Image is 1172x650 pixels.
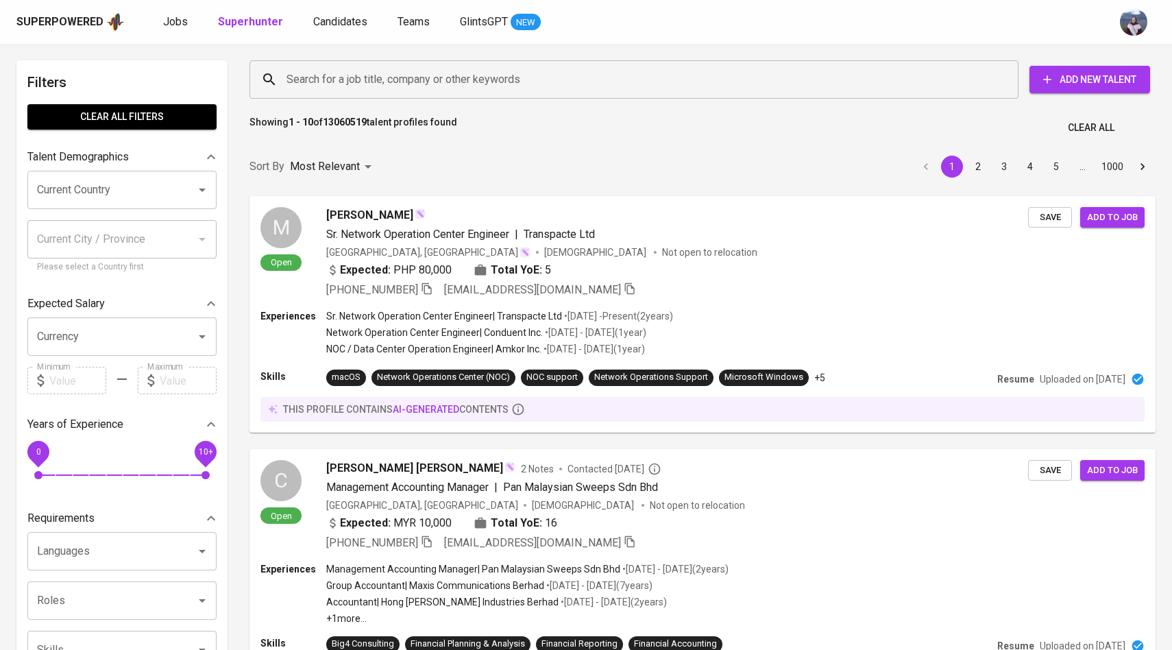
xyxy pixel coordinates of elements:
[27,290,217,317] div: Expected Salary
[265,510,297,522] span: Open
[326,262,452,278] div: PHP 80,000
[545,515,557,531] span: 16
[313,14,370,31] a: Candidates
[567,462,661,476] span: Contacted [DATE]
[662,245,757,259] p: Not open to relocation
[36,447,40,457] span: 0
[27,411,217,438] div: Years of Experience
[160,367,217,394] input: Value
[997,372,1034,386] p: Resume
[326,245,530,259] div: [GEOGRAPHIC_DATA], [GEOGRAPHIC_DATA]
[524,228,595,241] span: Transpacte Ltd
[814,371,825,385] p: +5
[1080,460,1145,481] button: Add to job
[521,462,554,476] span: 2 Notes
[260,460,302,501] div: C
[193,180,212,200] button: Open
[193,327,212,346] button: Open
[326,228,509,241] span: Sr. Network Operation Center Engineer
[1087,463,1138,479] span: Add to job
[1097,156,1127,178] button: Go to page 1000
[27,296,105,312] p: Expected Salary
[460,14,541,31] a: GlintsGPT NEW
[340,262,391,278] b: Expected:
[37,261,207,274] p: Please select a Country first
[49,367,106,394] input: Value
[193,591,212,610] button: Open
[511,16,541,29] span: NEW
[27,416,123,433] p: Years of Experience
[393,404,459,415] span: AI-generated
[648,462,661,476] svg: By Malaysia recruiter
[377,371,510,384] div: Network Operations Center (NOC)
[27,149,129,165] p: Talent Demographics
[218,15,283,28] b: Superhunter
[494,479,498,496] span: |
[541,342,645,356] p: • [DATE] - [DATE] ( 1 year )
[260,636,326,650] p: Skills
[323,117,367,128] b: 13060519
[249,115,457,141] p: Showing of talent profiles found
[520,247,530,258] img: magic_wand.svg
[913,156,1156,178] nav: pagination navigation
[27,104,217,130] button: Clear All filters
[290,154,376,180] div: Most Relevant
[332,371,361,384] div: macOS
[594,371,708,384] div: Network Operations Support
[326,536,418,549] span: [PHONE_NUMBER]
[543,326,646,339] p: • [DATE] - [DATE] ( 1 year )
[326,481,489,494] span: Management Accounting Manager
[218,14,286,31] a: Superhunter
[340,515,391,531] b: Expected:
[444,536,621,549] span: [EMAIL_ADDRESS][DOMAIN_NAME]
[1062,115,1120,141] button: Clear All
[313,15,367,28] span: Candidates
[290,158,360,175] p: Most Relevant
[724,371,803,384] div: Microsoft Windows
[326,595,559,609] p: Accountant | Hong [PERSON_NAME] Industries Berhad
[27,71,217,93] h6: Filters
[198,447,212,457] span: 10+
[515,226,518,243] span: |
[1087,210,1138,226] span: Add to job
[163,15,188,28] span: Jobs
[1040,71,1139,88] span: Add New Talent
[326,207,413,224] span: [PERSON_NAME]
[1019,156,1041,178] button: Go to page 4
[326,498,518,512] div: [GEOGRAPHIC_DATA], [GEOGRAPHIC_DATA]
[260,309,326,323] p: Experiences
[545,262,551,278] span: 5
[532,498,636,512] span: [DEMOGRAPHIC_DATA]
[16,14,103,30] div: Superpowered
[27,510,95,527] p: Requirements
[1045,156,1067,178] button: Go to page 5
[326,283,418,296] span: [PHONE_NUMBER]
[620,562,729,576] p: • [DATE] - [DATE] ( 2 years )
[326,460,503,477] span: [PERSON_NAME] [PERSON_NAME]
[193,542,212,561] button: Open
[544,579,652,592] p: • [DATE] - [DATE] ( 7 years )
[1040,372,1125,386] p: Uploaded on [DATE]
[491,262,542,278] b: Total YoE:
[544,245,648,259] span: [DEMOGRAPHIC_DATA]
[526,371,578,384] div: NOC support
[289,117,313,128] b: 1 - 10
[993,156,1015,178] button: Go to page 3
[1132,156,1153,178] button: Go to next page
[326,309,562,323] p: Sr. Network Operation Center Engineer | Transpacte Ltd
[444,283,621,296] span: [EMAIL_ADDRESS][DOMAIN_NAME]
[326,562,620,576] p: Management Accounting Manager | Pan Malaysian Sweeps Sdn Bhd
[1029,66,1150,93] button: Add New Talent
[1035,210,1065,226] span: Save
[1028,207,1072,228] button: Save
[106,12,125,32] img: app logo
[326,579,544,592] p: Group Accountant | Maxis Communications Berhad
[265,256,297,268] span: Open
[326,326,543,339] p: Network Operation Center Engineer | Conduent Inc.
[1120,8,1147,36] img: christine.raharja@glints.com
[249,158,284,175] p: Sort By
[1071,160,1093,173] div: …
[16,12,125,32] a: Superpoweredapp logo
[260,562,326,576] p: Experiences
[163,14,191,31] a: Jobs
